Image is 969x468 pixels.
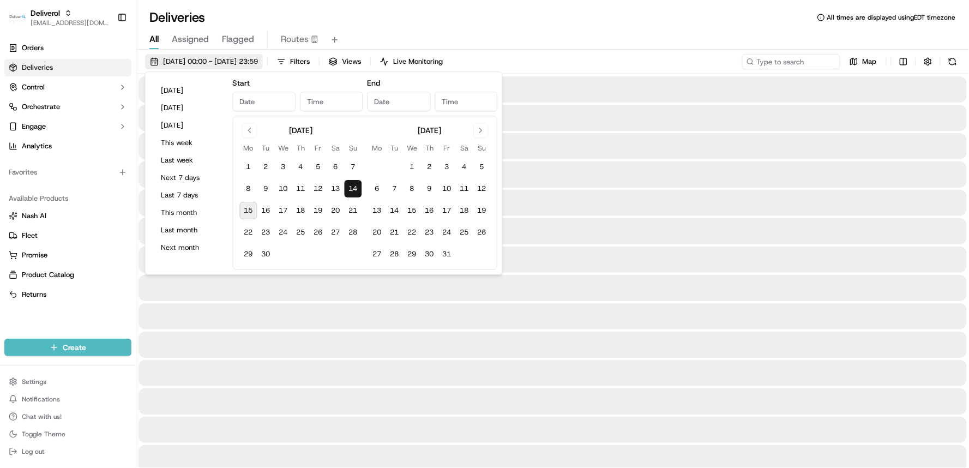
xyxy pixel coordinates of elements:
button: 8 [404,180,421,197]
button: 10 [275,180,292,197]
button: 27 [327,224,345,241]
button: Control [4,79,131,96]
button: 8 [240,180,257,197]
button: 26 [473,224,491,241]
button: Chat with us! [4,409,131,424]
button: Product Catalog [4,266,131,284]
span: Notifications [22,395,60,404]
button: 27 [369,245,386,263]
th: Thursday [292,142,310,154]
a: Product Catalog [9,270,127,280]
button: 1 [404,158,421,176]
button: Settings [4,374,131,389]
th: Monday [369,142,386,154]
button: 4 [292,158,310,176]
button: 25 [292,224,310,241]
th: Friday [438,142,456,154]
button: 12 [473,180,491,197]
span: Promise [22,250,47,260]
button: 22 [404,224,421,241]
span: Fleet [22,231,38,241]
button: This week [157,135,222,151]
img: Deliverol [9,10,26,25]
button: 14 [345,180,362,197]
th: Monday [240,142,257,154]
input: Time [435,92,498,111]
button: 18 [456,202,473,219]
button: 21 [345,202,362,219]
a: Fleet [9,231,127,241]
button: [DATE] 00:00 - [DATE] 23:59 [145,54,263,69]
button: 28 [345,224,362,241]
button: Toggle Theme [4,427,131,442]
span: Views [342,57,361,67]
a: Orders [4,39,131,57]
button: 15 [404,202,421,219]
span: All [149,33,159,46]
button: This month [157,205,222,220]
button: Promise [4,247,131,264]
button: 3 [438,158,456,176]
button: Fleet [4,227,131,244]
button: 15 [240,202,257,219]
button: 13 [327,180,345,197]
button: 11 [292,180,310,197]
span: Map [863,57,877,67]
span: Engage [22,122,46,131]
span: Deliverol [31,8,60,19]
label: Start [233,78,250,88]
a: Promise [9,250,127,260]
button: 29 [240,245,257,263]
div: [DATE] [418,125,441,136]
button: 5 [310,158,327,176]
input: Time [300,92,363,111]
span: Log out [22,447,44,456]
button: 2 [421,158,438,176]
button: 21 [386,224,404,241]
th: Saturday [327,142,345,154]
button: 19 [473,202,491,219]
button: 17 [438,202,456,219]
h1: Deliveries [149,9,205,26]
button: DeliverolDeliverol[EMAIL_ADDRESS][DOMAIN_NAME] [4,4,113,31]
input: Type to search [742,54,840,69]
button: 12 [310,180,327,197]
button: 13 [369,202,386,219]
button: 31 [438,245,456,263]
th: Thursday [421,142,438,154]
button: 2 [257,158,275,176]
span: Filters [290,57,310,67]
th: Wednesday [275,142,292,154]
button: Refresh [945,54,960,69]
button: 16 [257,202,275,219]
button: 26 [310,224,327,241]
div: Favorites [4,164,131,181]
button: 16 [421,202,438,219]
button: [DATE] [157,83,222,98]
button: 30 [421,245,438,263]
button: 10 [438,180,456,197]
button: 6 [369,180,386,197]
button: Last week [157,153,222,168]
span: Routes [281,33,309,46]
button: Next 7 days [157,170,222,185]
button: 4 [456,158,473,176]
button: [DATE] [157,100,222,116]
span: Chat with us! [22,412,62,421]
button: [EMAIL_ADDRESS][DOMAIN_NAME] [31,19,109,27]
button: Engage [4,118,131,135]
span: Orders [22,43,44,53]
a: Analytics [4,137,131,155]
button: Last month [157,223,222,238]
button: Live Monitoring [375,54,448,69]
button: Next month [157,240,222,255]
span: Control [22,82,45,92]
button: 9 [421,180,438,197]
span: Settings [22,377,46,386]
span: Flagged [222,33,254,46]
button: Filters [272,54,315,69]
span: Analytics [22,141,52,151]
div: Available Products [4,190,131,207]
button: Views [324,54,366,69]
